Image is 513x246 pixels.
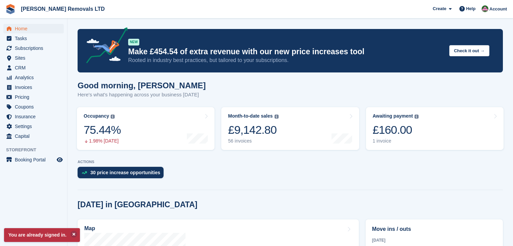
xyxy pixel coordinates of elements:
span: Capital [15,131,55,141]
img: icon-info-grey-7440780725fd019a000dd9b08b2336e03edf1995a4989e88bcd33f0948082b44.svg [415,115,419,119]
span: Settings [15,122,55,131]
img: price_increase_opportunities-93ffe204e8149a01c8c9dc8f82e8f89637d9d84a8eef4429ea346261dce0b2c0.svg [82,171,87,174]
img: icon-info-grey-7440780725fd019a000dd9b08b2336e03edf1995a4989e88bcd33f0948082b44.svg [111,115,115,119]
div: 75.44% [84,123,121,137]
span: Coupons [15,102,55,112]
div: [DATE] [372,237,496,243]
img: icon-info-grey-7440780725fd019a000dd9b08b2336e03edf1995a4989e88bcd33f0948082b44.svg [275,115,279,119]
span: Booking Portal [15,155,55,164]
div: £9,142.80 [228,123,278,137]
span: Storefront [6,147,67,153]
div: 1 invoice [373,138,419,144]
div: 56 invoices [228,138,278,144]
a: menu [3,43,64,53]
a: menu [3,83,64,92]
span: Help [466,5,476,12]
div: Awaiting payment [373,113,413,119]
div: Month-to-date sales [228,113,273,119]
p: Here's what's happening across your business [DATE] [78,91,206,99]
div: Occupancy [84,113,109,119]
span: Create [433,5,446,12]
a: Preview store [56,156,64,164]
a: Occupancy 75.44% 1.98% [DATE] [77,107,215,150]
div: NEW [128,39,139,45]
a: Awaiting payment £160.00 1 invoice [366,107,504,150]
a: Month-to-date sales £9,142.80 56 invoices [221,107,359,150]
p: You are already signed in. [4,228,80,242]
span: CRM [15,63,55,72]
img: Paul Withers [482,5,488,12]
a: menu [3,53,64,63]
img: price-adjustments-announcement-icon-8257ccfd72463d97f412b2fc003d46551f7dbcb40ab6d574587a9cd5c0d94... [81,27,128,66]
span: Insurance [15,112,55,121]
span: Tasks [15,34,55,43]
a: menu [3,102,64,112]
span: Sites [15,53,55,63]
a: menu [3,92,64,102]
h2: Move ins / outs [372,225,496,233]
h2: [DATE] in [GEOGRAPHIC_DATA] [78,200,197,209]
a: menu [3,34,64,43]
a: menu [3,63,64,72]
img: stora-icon-8386f47178a22dfd0bd8f6a31ec36ba5ce8667c1dd55bd0f319d3a0aa187defe.svg [5,4,16,14]
a: menu [3,24,64,33]
p: Rooted in industry best practices, but tailored to your subscriptions. [128,57,444,64]
span: Pricing [15,92,55,102]
span: Analytics [15,73,55,82]
span: Account [489,6,507,12]
div: 30 price increase opportunities [90,170,160,175]
span: Subscriptions [15,43,55,53]
a: [PERSON_NAME] Removals LTD [18,3,108,14]
div: 1.98% [DATE] [84,138,121,144]
h1: Good morning, [PERSON_NAME] [78,81,206,90]
a: menu [3,73,64,82]
a: menu [3,122,64,131]
a: 30 price increase opportunities [78,167,167,182]
p: Make £454.54 of extra revenue with our new price increases tool [128,47,444,57]
button: Check it out → [449,45,489,56]
h2: Map [84,225,95,232]
p: ACTIONS [78,160,503,164]
a: menu [3,112,64,121]
div: £160.00 [373,123,419,137]
a: menu [3,155,64,164]
a: menu [3,131,64,141]
span: Invoices [15,83,55,92]
span: Home [15,24,55,33]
